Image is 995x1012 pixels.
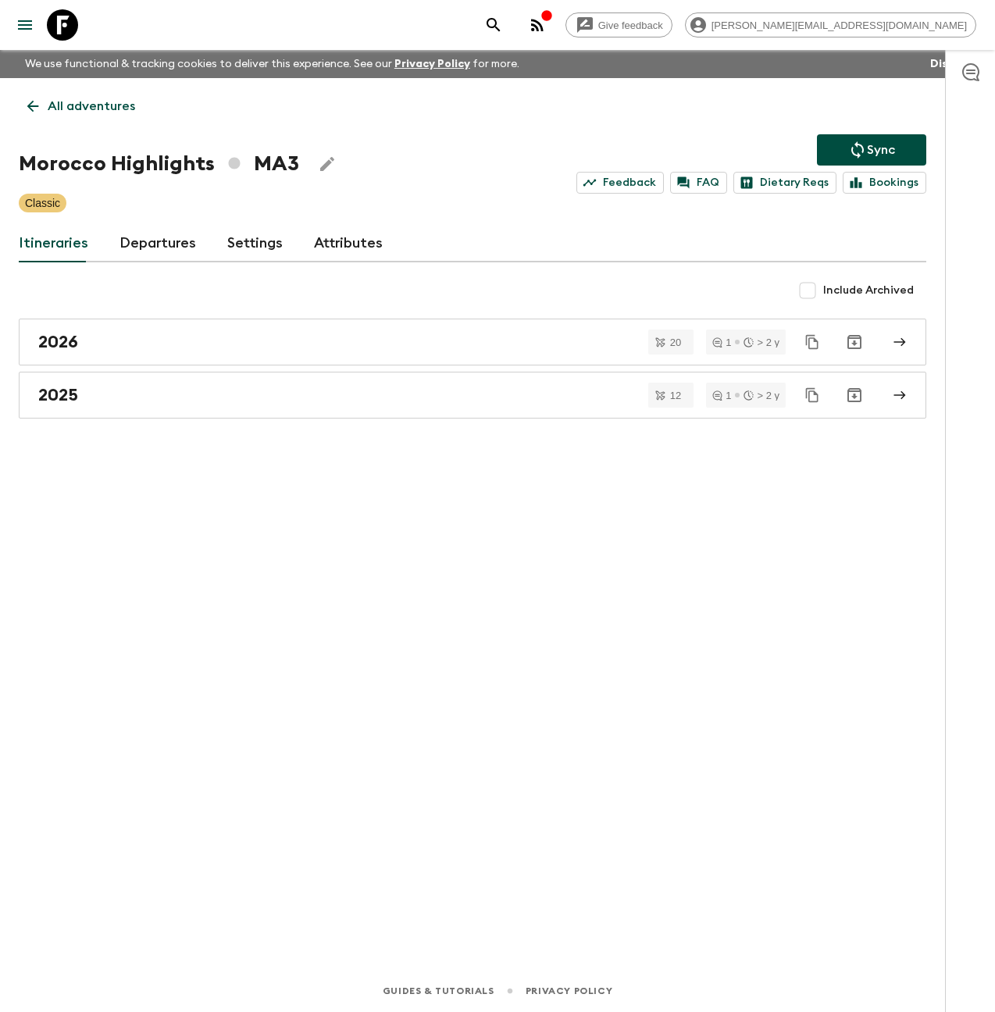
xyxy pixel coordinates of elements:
a: 2025 [19,372,926,419]
button: Dismiss [926,53,976,75]
a: Bookings [843,172,926,194]
div: > 2 y [744,337,779,347]
span: Give feedback [590,20,672,31]
a: Settings [227,225,283,262]
button: Archive [839,379,870,411]
a: Privacy Policy [526,982,612,1000]
button: Duplicate [798,328,826,356]
a: Guides & Tutorials [383,982,494,1000]
a: All adventures [19,91,144,122]
a: Dietary Reqs [733,172,836,194]
a: Feedback [576,172,664,194]
button: Sync adventure departures to the booking engine [817,134,926,166]
div: 1 [712,337,731,347]
a: Privacy Policy [394,59,470,69]
a: Departures [119,225,196,262]
a: Attributes [314,225,383,262]
a: 2026 [19,319,926,365]
p: Sync [867,141,895,159]
span: 20 [661,337,690,347]
div: > 2 y [744,390,779,401]
h1: Morocco Highlights MA3 [19,148,299,180]
a: FAQ [670,172,727,194]
span: Include Archived [823,283,914,298]
button: Edit Adventure Title [312,148,343,180]
p: We use functional & tracking cookies to deliver this experience. See our for more. [19,50,526,78]
span: [PERSON_NAME][EMAIL_ADDRESS][DOMAIN_NAME] [703,20,975,31]
button: search adventures [478,9,509,41]
span: 12 [661,390,690,401]
button: Duplicate [798,381,826,409]
div: [PERSON_NAME][EMAIL_ADDRESS][DOMAIN_NAME] [685,12,976,37]
h2: 2026 [38,332,78,352]
div: 1 [712,390,731,401]
h2: 2025 [38,385,78,405]
button: Archive [839,326,870,358]
button: menu [9,9,41,41]
p: All adventures [48,97,135,116]
a: Itineraries [19,225,88,262]
a: Give feedback [565,12,672,37]
p: Classic [25,195,60,211]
